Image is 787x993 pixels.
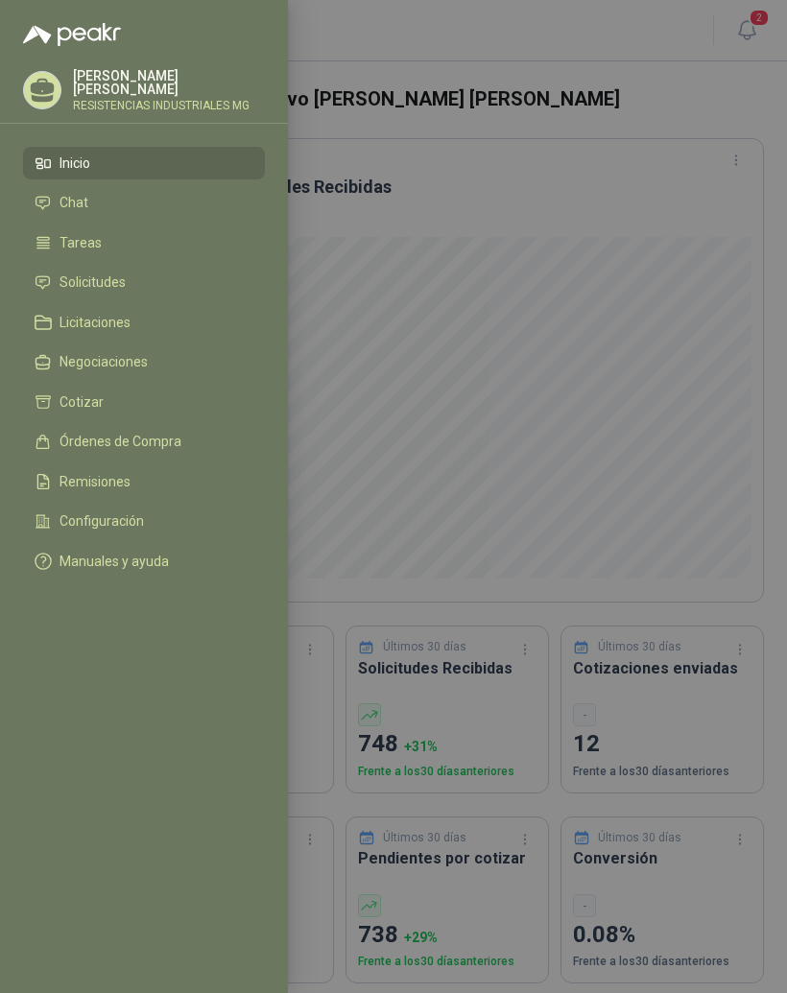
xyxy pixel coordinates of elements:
a: Tareas [23,226,265,259]
span: Negociaciones [60,354,148,369]
span: Remisiones [60,474,131,489]
span: Manuales y ayuda [60,554,169,569]
span: Cotizar [60,394,104,410]
span: Chat [60,195,88,210]
a: Negociaciones [23,346,265,379]
a: Inicio [23,147,265,179]
span: Solicitudes [60,274,126,290]
span: Órdenes de Compra [60,434,181,449]
a: Órdenes de Compra [23,426,265,459]
span: Configuración [60,513,144,529]
span: Inicio [60,155,90,171]
span: Licitaciones [60,315,131,330]
a: Manuales y ayuda [23,545,265,578]
a: Chat [23,187,265,220]
a: Solicitudes [23,267,265,299]
a: Remisiones [23,465,265,498]
a: Licitaciones [23,306,265,339]
a: Cotizar [23,386,265,418]
span: Tareas [60,235,102,250]
p: [PERSON_NAME] [PERSON_NAME] [73,69,265,96]
p: RESISTENCIAS INDUSTRIALES MG [73,100,265,111]
a: Configuración [23,506,265,538]
img: Logo peakr [23,23,121,46]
